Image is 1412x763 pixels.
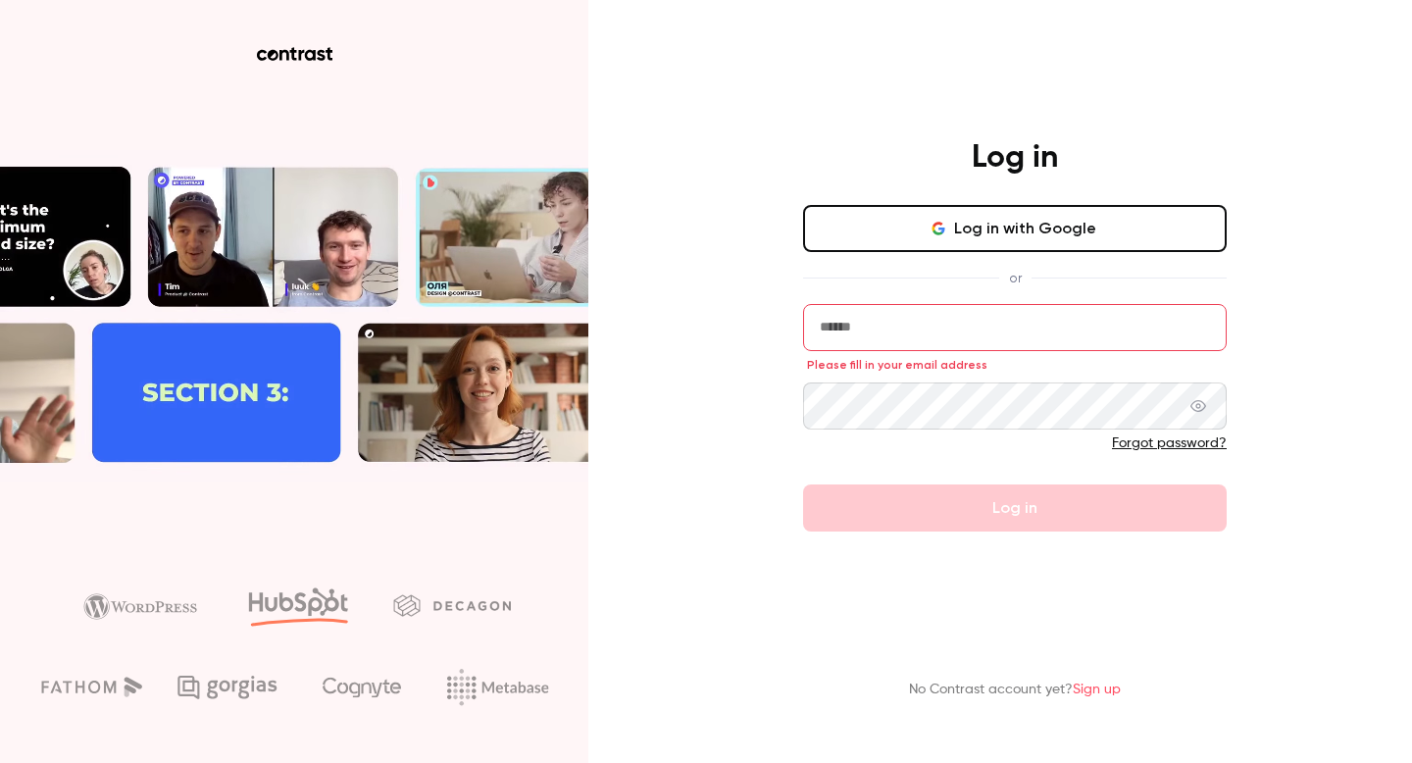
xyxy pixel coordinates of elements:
[807,357,987,373] span: Please fill in your email address
[999,268,1032,288] span: or
[1112,436,1227,450] a: Forgot password?
[972,138,1058,178] h4: Log in
[803,205,1227,252] button: Log in with Google
[909,680,1121,700] p: No Contrast account yet?
[1073,683,1121,696] a: Sign up
[393,594,511,616] img: decagon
